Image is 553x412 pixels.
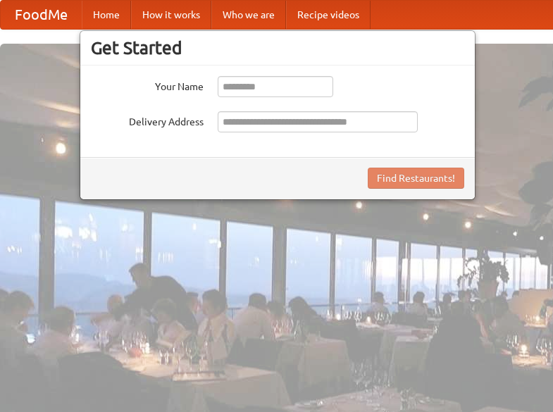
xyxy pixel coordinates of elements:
[91,111,204,129] label: Delivery Address
[91,76,204,94] label: Your Name
[368,168,464,189] button: Find Restaurants!
[91,37,464,58] h3: Get Started
[82,1,131,29] a: Home
[131,1,211,29] a: How it works
[1,1,82,29] a: FoodMe
[211,1,286,29] a: Who we are
[286,1,371,29] a: Recipe videos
